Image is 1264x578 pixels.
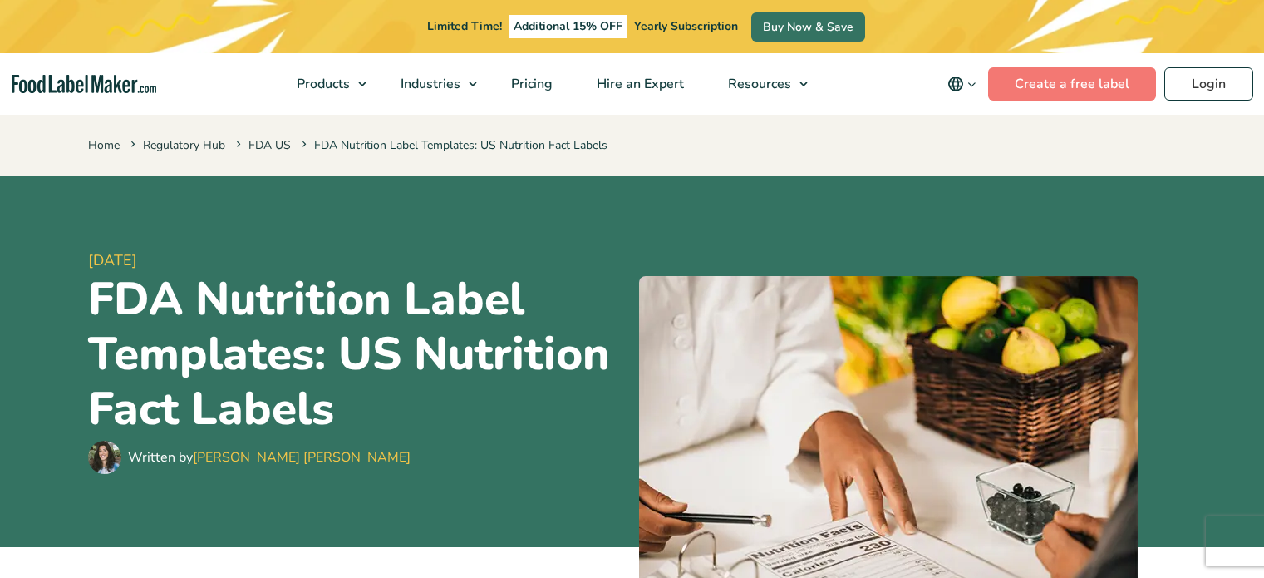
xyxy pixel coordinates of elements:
[575,53,702,115] a: Hire an Expert
[128,447,411,467] div: Written by
[506,75,554,93] span: Pricing
[248,137,291,153] a: FDA US
[292,75,352,93] span: Products
[275,53,375,115] a: Products
[88,441,121,474] img: Maria Abi Hanna - Food Label Maker
[592,75,686,93] span: Hire an Expert
[988,67,1156,101] a: Create a free label
[88,249,626,272] span: [DATE]
[489,53,571,115] a: Pricing
[706,53,816,115] a: Resources
[751,12,865,42] a: Buy Now & Save
[396,75,462,93] span: Industries
[88,272,626,437] h1: FDA Nutrition Label Templates: US Nutrition Fact Labels
[88,137,120,153] a: Home
[193,448,411,467] a: [PERSON_NAME] [PERSON_NAME]
[379,53,485,115] a: Industries
[723,75,793,93] span: Resources
[1164,67,1253,101] a: Login
[634,18,738,34] span: Yearly Subscription
[298,137,607,153] span: FDA Nutrition Label Templates: US Nutrition Fact Labels
[427,18,502,34] span: Limited Time!
[143,137,225,153] a: Regulatory Hub
[509,15,627,38] span: Additional 15% OFF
